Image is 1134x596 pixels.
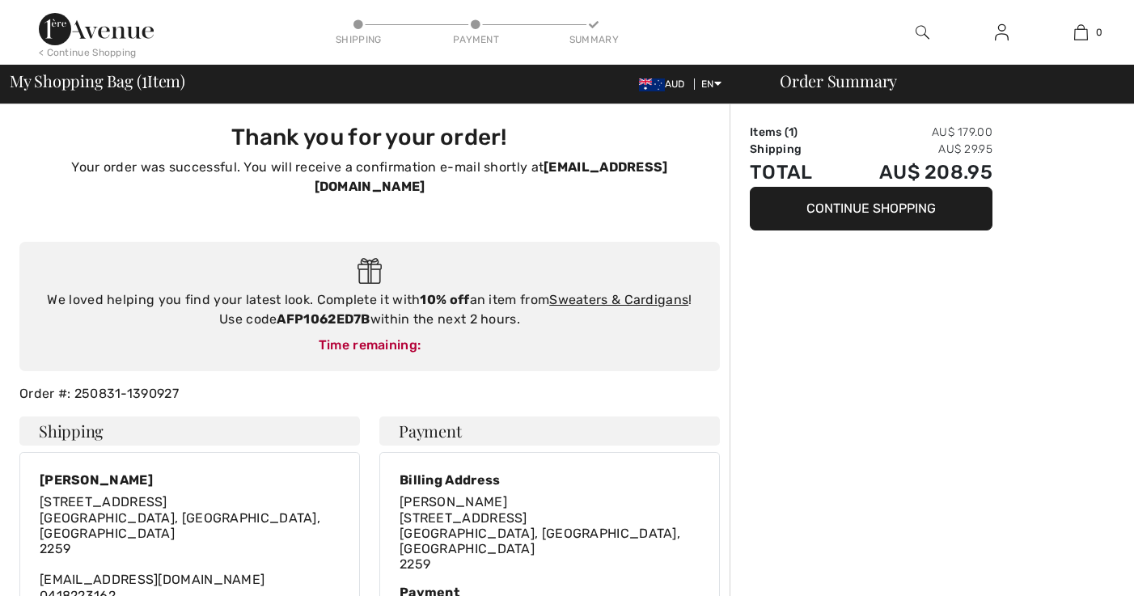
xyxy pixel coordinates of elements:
[29,124,710,151] h3: Thank you for your order!
[916,23,929,42] img: search the website
[995,23,1009,42] img: My Info
[400,494,507,509] span: [PERSON_NAME]
[36,290,704,329] div: We loved helping you find your latest look. Complete it with an item from ! Use code within the n...
[549,292,688,307] a: Sweaters & Cardigans
[569,32,618,47] div: Summary
[39,45,137,60] div: < Continue Shopping
[1096,25,1102,40] span: 0
[750,187,992,230] button: Continue Shopping
[836,141,992,158] td: AU$ 29.95
[400,510,680,573] span: [STREET_ADDRESS] [GEOGRAPHIC_DATA], [GEOGRAPHIC_DATA], [GEOGRAPHIC_DATA] 2259
[1074,23,1088,42] img: My Bag
[40,494,320,556] span: [STREET_ADDRESS] [GEOGRAPHIC_DATA], [GEOGRAPHIC_DATA], [GEOGRAPHIC_DATA] 2259
[750,158,836,187] td: Total
[701,78,721,90] span: EN
[1043,23,1120,42] a: 0
[358,258,383,285] img: Gift.svg
[334,32,383,47] div: Shipping
[39,13,154,45] img: 1ère Avenue
[750,141,836,158] td: Shipping
[836,158,992,187] td: AU$ 208.95
[400,472,700,488] div: Billing Address
[639,78,665,91] img: Australian Dollar
[142,69,147,90] span: 1
[29,158,710,197] p: Your order was successful. You will receive a confirmation e-mail shortly at
[277,311,370,327] strong: AFP1062ED7B
[10,73,185,89] span: My Shopping Bag ( Item)
[452,32,501,47] div: Payment
[10,384,730,404] div: Order #: 250831-1390927
[639,78,692,90] span: AUD
[379,416,720,446] h4: Payment
[982,23,1022,43] a: Sign In
[760,73,1124,89] div: Order Summary
[315,159,668,194] strong: [EMAIL_ADDRESS][DOMAIN_NAME]
[750,124,836,141] td: Items ( )
[19,416,360,446] h4: Shipping
[40,472,340,488] div: [PERSON_NAME]
[420,292,469,307] strong: 10% off
[36,336,704,355] div: Time remaining:
[789,125,793,139] span: 1
[836,124,992,141] td: AU$ 179.00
